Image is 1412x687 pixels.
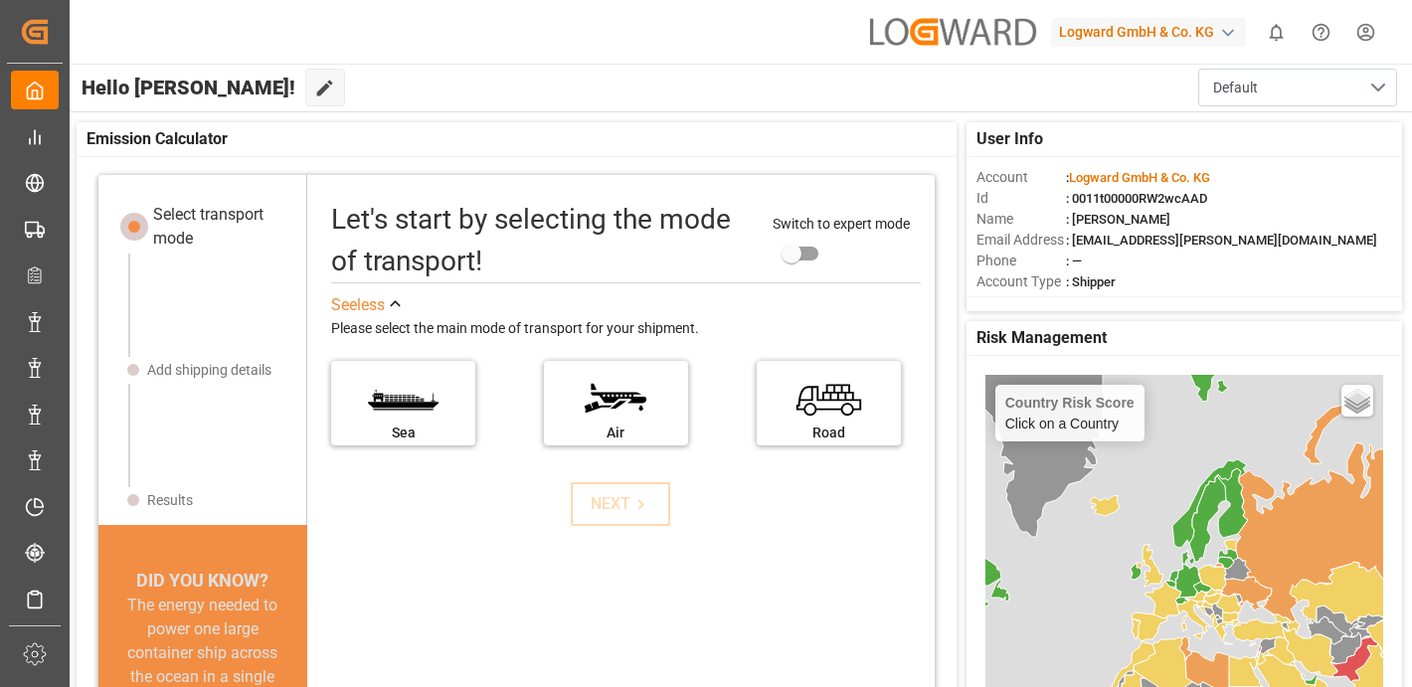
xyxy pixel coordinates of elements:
button: open menu [1198,69,1397,106]
img: Logward_spacing_grey.png_1685354854.png [870,18,1037,45]
span: : [1066,170,1210,185]
button: NEXT [571,482,670,526]
h4: Country Risk Score [1005,395,1135,411]
span: Logward GmbH & Co. KG [1069,170,1210,185]
span: Id [976,188,1066,209]
span: Email Address [976,230,1066,251]
button: Logward GmbH & Co. KG [1051,13,1254,51]
span: : Shipper [1066,274,1116,289]
span: : [EMAIL_ADDRESS][PERSON_NAME][DOMAIN_NAME] [1066,233,1377,248]
div: Add shipping details [147,360,271,381]
span: Name [976,209,1066,230]
span: Account [976,167,1066,188]
span: Default [1213,78,1258,98]
span: Phone [976,251,1066,271]
div: Logward GmbH & Co. KG [1051,18,1246,47]
span: Risk Management [976,326,1107,350]
span: User Info [976,127,1043,151]
div: Please select the main mode of transport for your shipment. [331,317,921,341]
button: show 0 new notifications [1254,10,1299,55]
span: Account Type [976,271,1066,292]
div: Sea [341,423,465,443]
div: DID YOU KNOW? [98,567,307,594]
a: Layers [1341,385,1373,417]
div: Let's start by selecting the mode of transport! [331,199,753,282]
span: Emission Calculator [87,127,228,151]
div: Road [767,423,891,443]
div: Click on a Country [1005,395,1135,431]
span: Switch to expert mode [773,216,910,232]
div: Air [554,423,678,443]
span: : — [1066,254,1082,268]
div: See less [331,293,385,317]
button: Help Center [1299,10,1343,55]
div: Select transport mode [153,203,292,251]
div: Results [147,490,193,511]
span: Hello [PERSON_NAME]! [82,69,295,106]
div: NEXT [591,492,651,516]
span: : 0011t00000RW2wcAAD [1066,191,1207,206]
span: : [PERSON_NAME] [1066,212,1170,227]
